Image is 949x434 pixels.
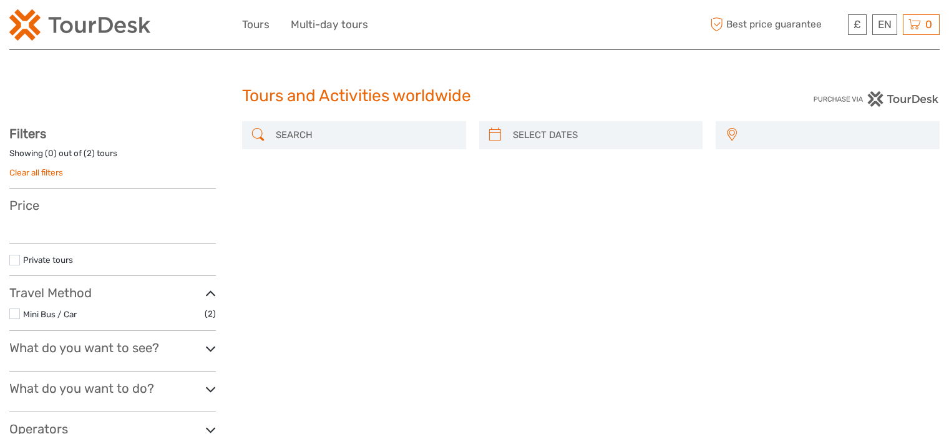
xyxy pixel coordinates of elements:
strong: Filters [9,126,46,141]
input: SELECT DATES [508,124,697,146]
label: 0 [48,147,54,159]
span: (2) [205,307,216,321]
img: 2254-3441b4b5-4e5f-4d00-b396-31f1d84a6ebf_logo_small.png [9,9,150,41]
a: Tours [242,16,270,34]
span: 0 [923,18,934,31]
h3: Price [9,198,216,213]
span: £ [854,18,861,31]
a: Private tours [23,255,73,265]
img: PurchaseViaTourDesk.png [813,91,940,107]
input: SEARCH [271,124,460,146]
h3: Travel Method [9,285,216,300]
a: Mini Bus / Car [23,309,77,319]
div: EN [872,14,897,35]
a: Clear all filters [9,167,63,177]
div: Showing ( ) out of ( ) tours [9,147,216,167]
label: 2 [87,147,92,159]
h3: What do you want to do? [9,381,216,396]
a: Multi-day tours [291,16,368,34]
h3: What do you want to see? [9,340,216,355]
span: Best price guarantee [707,14,845,35]
h1: Tours and Activities worldwide [242,86,708,106]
